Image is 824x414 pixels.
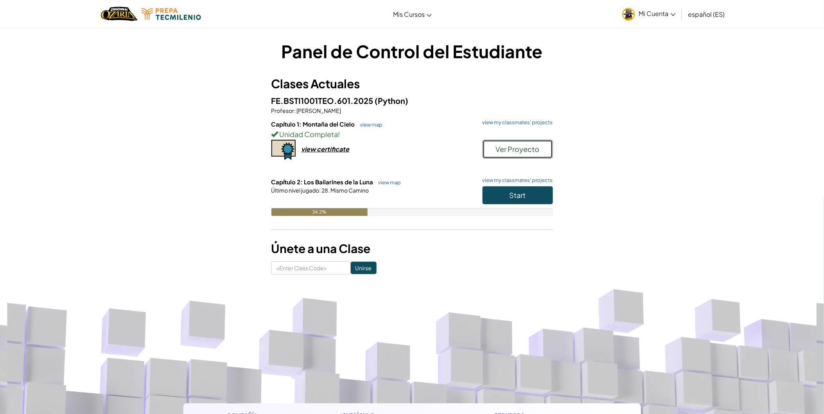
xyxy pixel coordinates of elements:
span: ! [338,130,340,139]
a: view my classmates' projects [479,120,553,125]
img: Home [101,6,137,22]
a: view map [356,121,383,128]
a: Ozaria by CodeCombat logo [101,6,137,22]
a: Mi Cuenta [618,2,680,26]
img: Tecmilenio logo [142,8,201,20]
input: <Enter Class Code> [271,261,351,275]
button: Ver Proyecto [483,140,553,159]
img: certificate-icon.png [271,140,296,160]
span: Mi Cuenta [639,9,676,18]
a: view map [375,179,401,186]
span: Start [510,191,526,200]
h1: Panel de Control del Estudiante [271,39,553,63]
span: [PERSON_NAME] [296,107,341,114]
span: Capítulo 2: Los Bailarines de la Luna [271,178,375,186]
span: Profesor [271,107,294,114]
a: view my classmates' projects [479,178,553,183]
button: Start [483,186,553,204]
a: view certificate [271,145,350,153]
h3: Clases Actuales [271,75,553,93]
span: Mismo Camino [330,187,369,194]
span: español (ES) [688,10,725,18]
span: : [320,187,321,194]
div: view certificate [302,145,350,153]
span: FE.BSTI1001TEO.601.2025 [271,96,375,105]
span: Mis Cursos [393,10,425,18]
span: Unidad Completa [278,130,338,139]
span: 28. [321,187,330,194]
div: 34.2% [271,208,368,216]
a: Mis Cursos [389,4,436,25]
span: Último nivel jugado [271,187,320,194]
span: Capítulo 1: Montaña del Cielo [271,120,356,128]
span: (Python) [375,96,409,105]
h3: Únete a una Clase [271,240,553,257]
span: Ver Proyecto [496,145,540,153]
span: : [294,107,296,114]
img: avatar [622,8,635,21]
a: español (ES) [684,4,729,25]
input: Unirse [351,262,377,274]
